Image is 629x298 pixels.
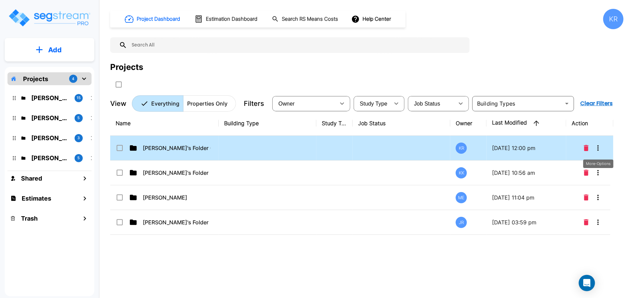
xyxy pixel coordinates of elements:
[409,94,454,113] div: Select
[244,98,264,109] p: Filters
[577,97,615,110] button: Clear Filters
[353,111,450,136] th: Job Status
[566,111,613,136] th: Action
[122,12,184,26] button: Project Dashboard
[143,193,211,202] p: [PERSON_NAME]
[77,95,81,101] p: 15
[456,143,467,154] div: KR
[143,169,211,177] p: [PERSON_NAME]'s Folder
[456,192,467,203] div: ME
[591,216,605,229] button: More-Options
[132,95,183,112] button: Everything
[23,74,48,83] p: Projects
[269,13,342,26] button: Search RS Means Costs
[278,101,295,107] span: Owner
[31,113,69,123] p: Karina's Folder
[492,144,561,152] p: [DATE] 12:00 pm
[132,95,236,112] div: Platform
[492,169,561,177] p: [DATE] 10:56 am
[192,12,261,26] button: Estimation Dashboard
[127,37,466,53] input: Search All
[583,160,613,168] div: More-Options
[579,275,595,291] div: Open Intercom Messenger
[591,191,605,204] button: More-Options
[350,13,394,25] button: Help Center
[360,101,387,107] span: Study Type
[151,99,179,108] p: Everything
[112,78,125,91] button: SelectAll
[219,111,316,136] th: Building Type
[110,61,143,73] div: Projects
[282,15,338,23] h1: Search RS Means Costs
[492,218,561,226] p: [DATE] 03:59 pm
[603,9,624,29] div: KR
[110,98,126,109] p: View
[562,99,572,108] button: Open
[183,95,236,112] button: Properties Only
[31,93,69,103] p: Kristina's Folder (Finalized Reports)
[187,99,228,108] p: Properties Only
[48,45,62,55] p: Add
[143,218,211,226] p: [PERSON_NAME]'s Folder
[110,111,219,136] th: Name
[5,40,94,60] button: Add
[8,8,91,27] img: Logo
[474,99,561,108] input: Building Types
[137,15,180,23] h1: Project Dashboard
[78,155,80,161] p: 5
[355,94,390,113] div: Select
[581,141,591,155] button: Delete
[78,135,80,141] p: 3
[21,214,38,223] h1: Trash
[581,191,591,204] button: Delete
[78,115,80,121] p: 5
[591,141,605,155] button: More-Options
[414,101,440,107] span: Job Status
[31,153,69,163] p: Jon's Folder
[591,166,605,180] button: More-Options
[206,15,257,23] h1: Estimation Dashboard
[316,111,353,136] th: Study Type
[143,144,211,152] p: [PERSON_NAME]'s Folder (Finalized Reports)
[456,167,467,179] div: KK
[581,166,591,180] button: Delete
[487,111,566,136] th: Last Modified
[31,133,69,143] p: M.E. Folder
[456,217,467,228] div: JR
[274,94,335,113] div: Select
[21,174,42,183] h1: Shared
[492,193,561,202] p: [DATE] 11:04 pm
[22,194,51,203] h1: Estimates
[581,216,591,229] button: Delete
[72,76,75,82] p: 4
[450,111,487,136] th: Owner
